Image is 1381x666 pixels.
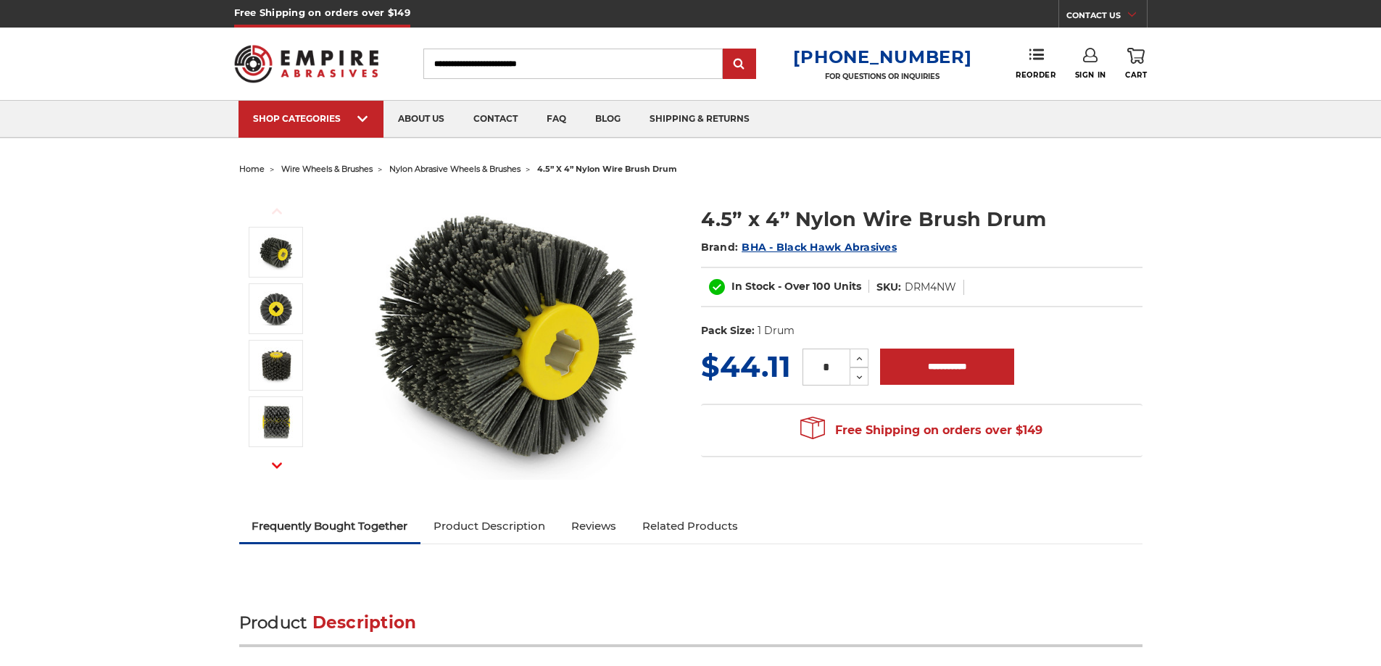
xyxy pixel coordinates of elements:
[253,113,369,124] div: SHOP CATEGORIES
[258,234,294,270] img: 4.5 inch x 4 inch Abrasive nylon brush
[758,323,795,338] dd: 1 Drum
[281,164,373,174] a: wire wheels & brushes
[260,196,294,227] button: Previous
[778,280,810,293] span: - Over
[793,46,971,67] a: [PHONE_NUMBER]
[701,205,1142,233] h1: 4.5” x 4” Nylon Wire Brush Drum
[558,510,629,542] a: Reviews
[834,280,861,293] span: Units
[258,404,294,440] img: abrasive impregnated nylon brush
[383,101,459,138] a: about us
[1125,48,1147,80] a: Cart
[389,164,521,174] a: nylon abrasive wheels & brushes
[701,349,791,384] span: $44.11
[258,291,294,327] img: quad key arbor nylon wire brush drum
[239,164,265,174] a: home
[420,510,558,542] a: Product Description
[813,280,831,293] span: 100
[701,323,755,338] dt: Pack Size:
[701,241,739,254] span: Brand:
[742,241,897,254] a: BHA - Black Hawk Abrasives
[581,101,635,138] a: blog
[1066,7,1147,28] a: CONTACT US
[629,510,751,542] a: Related Products
[234,36,379,92] img: Empire Abrasives
[239,612,307,633] span: Product
[258,347,294,383] img: round nylon brushes industrial
[1125,70,1147,80] span: Cart
[239,510,421,542] a: Frequently Bought Together
[363,190,653,480] img: 4.5 inch x 4 inch Abrasive nylon brush
[731,280,775,293] span: In Stock
[537,164,677,174] span: 4.5” x 4” nylon wire brush drum
[532,101,581,138] a: faq
[876,280,901,295] dt: SKU:
[725,50,754,79] input: Submit
[312,612,417,633] span: Description
[1016,48,1056,79] a: Reorder
[793,72,971,81] p: FOR QUESTIONS OR INQUIRIES
[635,101,764,138] a: shipping & returns
[905,280,956,295] dd: DRM4NW
[459,101,532,138] a: contact
[260,450,294,481] button: Next
[1016,70,1056,80] span: Reorder
[800,416,1042,445] span: Free Shipping on orders over $149
[1075,70,1106,80] span: Sign In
